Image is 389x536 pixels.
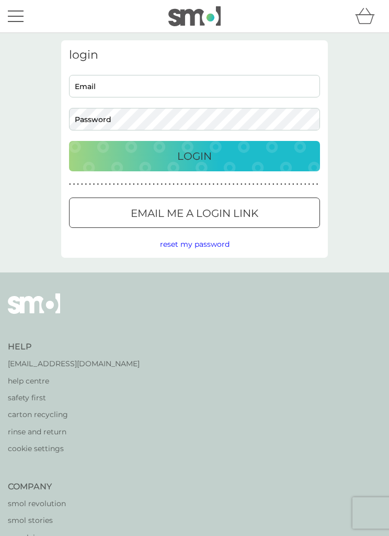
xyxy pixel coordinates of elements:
p: ● [165,182,167,187]
a: [EMAIL_ADDRESS][DOMAIN_NAME] [8,358,140,369]
p: ● [253,182,255,187]
p: ● [153,182,155,187]
p: ● [117,182,119,187]
p: ● [149,182,151,187]
p: ● [137,182,139,187]
p: ● [236,182,238,187]
p: ● [105,182,107,187]
h4: Help [8,341,140,353]
h4: Company [8,481,105,493]
p: ● [304,182,306,187]
a: cookie settings [8,443,140,454]
p: ● [216,182,219,187]
p: ● [233,182,235,187]
p: ● [288,182,290,187]
p: ● [277,182,279,187]
p: ● [248,182,250,187]
p: ● [224,182,226,187]
a: safety first [8,392,140,403]
p: ● [145,182,147,187]
p: Email me a login link [131,205,258,222]
p: ● [221,182,223,187]
img: smol [8,293,60,329]
p: Login [177,148,212,165]
p: ● [157,182,159,187]
p: ● [260,182,262,187]
p: ● [228,182,231,187]
button: Email me a login link [69,198,320,228]
a: carton recycling [8,409,140,420]
p: ● [204,182,207,187]
p: ● [292,182,294,187]
p: ● [241,182,243,187]
p: ● [245,182,247,187]
p: ● [280,182,282,187]
p: ● [316,182,318,187]
p: ● [201,182,203,187]
h3: login [69,48,320,62]
p: ● [213,182,215,187]
p: ● [125,182,127,187]
button: menu [8,6,24,26]
p: ● [93,182,95,187]
p: ● [312,182,314,187]
button: reset my password [160,238,230,250]
p: ● [177,182,179,187]
p: ● [284,182,287,187]
p: ● [133,182,135,187]
p: ● [265,182,267,187]
p: ● [97,182,99,187]
button: Login [69,141,320,171]
p: ● [181,182,183,187]
p: ● [185,182,187,187]
p: ● [89,182,91,187]
p: ● [197,182,199,187]
img: smol [168,6,221,26]
p: ● [161,182,163,187]
p: ● [192,182,194,187]
p: ● [169,182,171,187]
a: smol revolution [8,498,105,509]
p: ● [69,182,71,187]
p: ● [85,182,87,187]
a: help centre [8,375,140,387]
p: ● [272,182,274,187]
p: ● [209,182,211,187]
p: ● [113,182,115,187]
span: reset my password [160,239,230,249]
a: smol stories [8,515,105,526]
p: ● [173,182,175,187]
p: ● [73,182,75,187]
div: basket [355,6,381,27]
p: ● [81,182,83,187]
p: ● [296,182,299,187]
p: ● [121,182,123,187]
p: ● [129,182,131,187]
p: ● [256,182,258,187]
p: ● [308,182,311,187]
p: ● [189,182,191,187]
p: ● [77,182,79,187]
p: ● [300,182,302,187]
p: ● [268,182,270,187]
p: ● [109,182,111,187]
p: ● [141,182,143,187]
a: rinse and return [8,426,140,437]
p: ● [101,182,103,187]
